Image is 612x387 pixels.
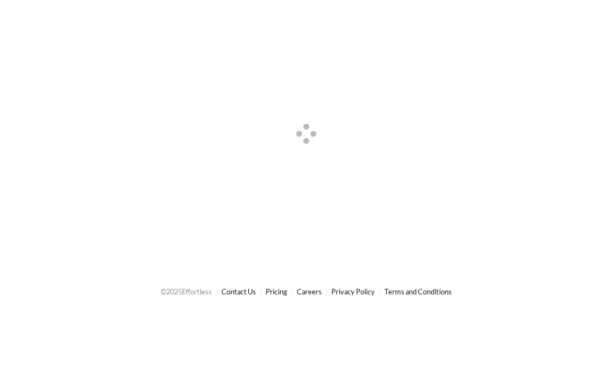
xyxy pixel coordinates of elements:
[331,287,375,296] a: Privacy Policy
[161,287,212,296] span: © 2025 Effortless
[221,287,256,296] a: Contact Us
[297,287,322,296] a: Careers
[384,287,452,296] a: Terms and Conditions
[266,287,287,296] a: Pricing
